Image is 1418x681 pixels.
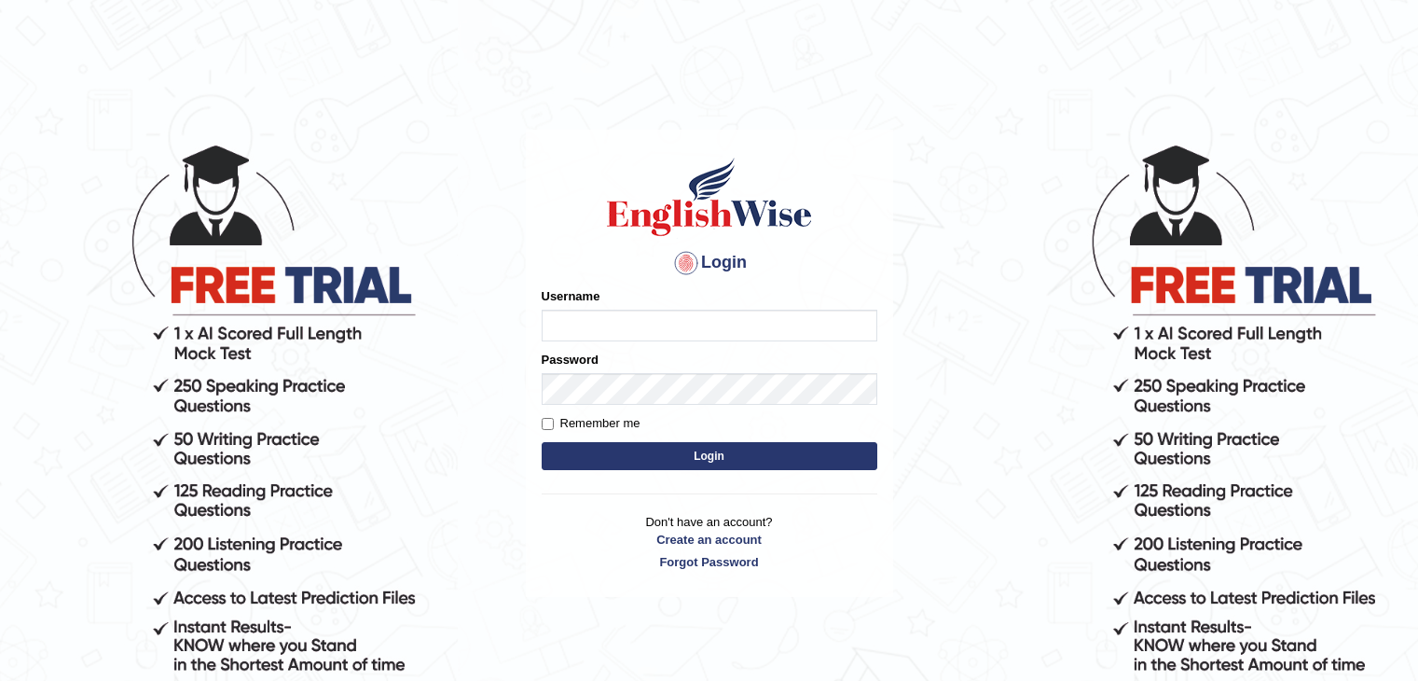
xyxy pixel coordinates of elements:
button: Login [542,442,877,470]
label: Password [542,351,599,368]
img: Logo of English Wise sign in for intelligent practice with AI [603,155,816,239]
p: Don't have an account? [542,513,877,571]
input: Remember me [542,418,554,430]
label: Username [542,287,600,305]
a: Forgot Password [542,553,877,571]
label: Remember me [542,414,640,433]
a: Create an account [542,531,877,549]
h4: Login [542,248,877,278]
